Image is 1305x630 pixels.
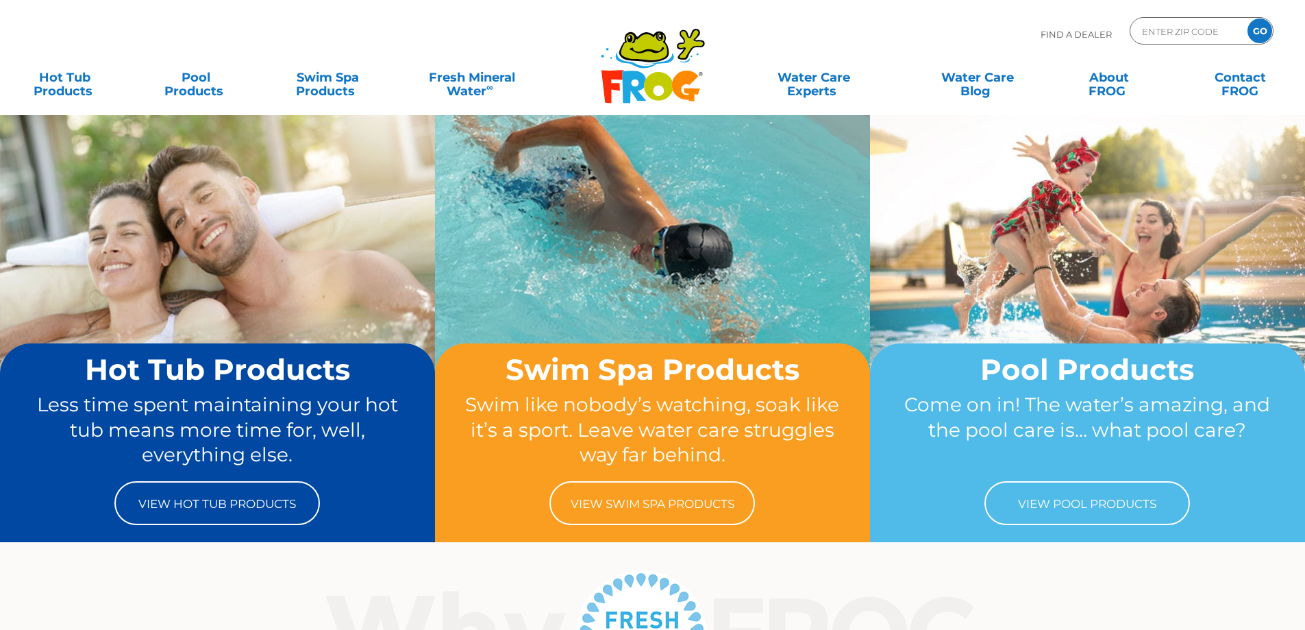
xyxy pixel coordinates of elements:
[896,354,1279,385] h2: Pool Products
[731,64,897,91] a: Water CareExperts
[1247,19,1272,43] input: GO
[1189,64,1291,91] a: ContactFROG
[26,392,409,468] p: Less time spent maintaining your hot tub means more time for, well, everything else.
[1041,17,1112,51] p: Find A Dealer
[277,64,379,91] a: Swim SpaProducts
[984,481,1190,525] a: View Pool Products
[435,114,870,439] img: home-banner-swim-spa-short
[26,354,409,385] h2: Hot Tub Products
[926,64,1028,91] a: Water CareBlog
[145,64,247,91] a: PoolProducts
[114,481,320,525] a: View Hot Tub Products
[870,114,1305,439] img: home-banner-pool-short
[461,354,844,385] h2: Swim Spa Products
[1141,21,1233,41] input: Zip Code Form
[896,392,1279,468] p: Come on in! The water’s amazing, and the pool care is… what pool care?
[486,82,493,93] sup: ∞
[14,64,116,91] a: Hot TubProducts
[1058,64,1160,91] a: AboutFROG
[461,392,844,468] p: Swim like nobody’s watching, soak like it’s a sport. Leave water care struggles way far behind.
[549,481,755,525] a: View Swim Spa Products
[408,64,536,91] a: Fresh MineralWater∞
